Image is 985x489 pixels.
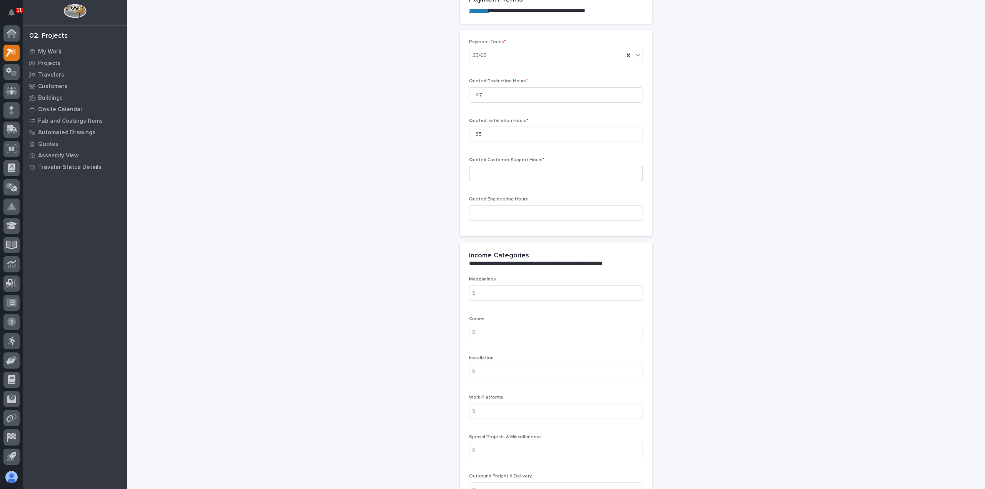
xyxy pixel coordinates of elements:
[469,404,484,419] div: $
[469,325,484,340] div: $
[469,158,544,162] span: Quoted Customer Support Hours
[38,106,83,113] p: Onsite Calendar
[23,92,127,103] a: Buildings
[23,46,127,57] a: My Work
[469,435,542,439] span: Special Projects & Miscellaneous
[10,9,20,22] div: Notifications11
[469,474,532,479] span: Outbound Freight & Delivery
[38,48,62,55] p: My Work
[38,72,64,78] p: Travelers
[23,103,127,115] a: Onsite Calendar
[38,118,103,125] p: Fab and Coatings Items
[38,60,60,67] p: Projects
[38,141,58,148] p: Quotes
[63,4,86,18] img: Workspace Logo
[472,52,487,60] span: 35/65
[469,79,528,83] span: Quoted Production Hours
[23,57,127,69] a: Projects
[38,83,68,90] p: Customers
[469,252,529,260] h2: Income Categories
[469,285,484,301] div: $
[469,395,503,400] span: Work Platforms
[469,364,484,379] div: $
[23,161,127,173] a: Traveler Status Details
[469,40,506,44] span: Payment Terms
[23,80,127,92] a: Customers
[38,152,78,159] p: Assembly View
[3,5,20,21] button: Notifications
[3,469,20,485] button: users-avatar
[38,164,102,171] p: Traveler Status Details
[23,150,127,161] a: Assembly View
[469,277,496,282] span: Mezzanines
[469,443,484,458] div: $
[469,356,494,360] span: Installation
[469,118,528,123] span: Quoted Installation Hours
[29,32,68,40] div: 02. Projects
[469,317,484,321] span: Cranes
[17,7,22,13] p: 11
[23,127,127,138] a: Automated Drawings
[23,69,127,80] a: Travelers
[23,138,127,150] a: Quotes
[38,95,63,102] p: Buildings
[469,197,528,202] span: Quoted Engineering Hours
[23,115,127,127] a: Fab and Coatings Items
[38,129,95,136] p: Automated Drawings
